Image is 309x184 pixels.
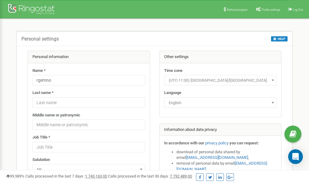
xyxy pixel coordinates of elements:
div: Open Intercom Messenger [288,149,303,164]
strong: you can request: [229,141,259,145]
label: Time zone [164,68,183,74]
span: (UTC-11:00) Pacific/Midway [164,75,277,85]
u: 7 792 489,00 [170,174,192,178]
strong: In accordance with our [164,141,204,145]
span: English [166,99,275,107]
label: Language [164,90,181,96]
span: (UTC-11:00) Pacific/Midway [166,76,275,85]
span: Referral program [227,8,248,11]
div: Other settings [160,51,281,63]
span: Calls processed in the last 7 days : [25,174,107,178]
div: Personal information [28,51,150,63]
input: Middle name or patronymic [32,119,145,130]
div: Information about data privacy [160,124,281,136]
span: 99,989% [6,174,24,178]
input: Last name [32,97,145,108]
u: 1 743 163,00 [85,174,107,178]
label: Job Title * [32,135,50,140]
span: Log Out [293,8,303,11]
label: Middle name or patronymic [32,112,80,118]
label: Last name * [32,90,54,96]
a: privacy policy [205,141,228,145]
span: Mr. [32,164,145,174]
input: Job Title [32,142,145,152]
span: Mr. [35,165,143,174]
a: [EMAIL_ADDRESS][DOMAIN_NAME] [186,155,248,160]
input: Name [32,75,145,85]
label: Salutation [32,157,50,163]
label: Name * [32,68,46,74]
span: Calls processed in the last 30 days : [108,174,192,178]
h5: Personal settings [21,36,59,42]
li: download of personal data shared by email , [176,149,277,161]
button: HELP [271,36,288,41]
span: English [164,97,277,108]
li: removal of personal data by email , [176,161,277,172]
span: Profile settings [262,8,280,11]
